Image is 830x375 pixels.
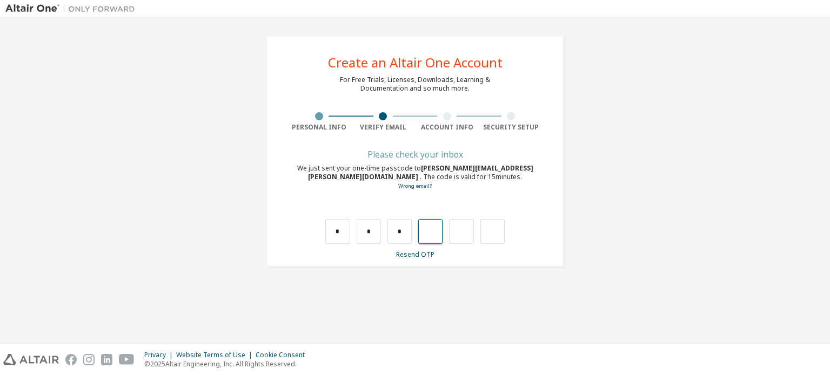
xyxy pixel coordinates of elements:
[144,359,311,369] p: © 2025 Altair Engineering, Inc. All Rights Reserved.
[176,351,256,359] div: Website Terms of Use
[144,351,176,359] div: Privacy
[351,123,416,132] div: Verify Email
[287,123,351,132] div: Personal Info
[308,163,533,181] span: [PERSON_NAME][EMAIL_ADDRESS][PERSON_NAME][DOMAIN_NAME]
[101,354,112,365] img: linkedin.svg
[396,250,434,259] a: Resend OTP
[479,123,544,132] div: Security Setup
[415,123,479,132] div: Account Info
[256,351,311,359] div: Cookie Consent
[287,164,543,190] div: We just sent your one-time passcode to . The code is valid for 15 minutes.
[65,354,77,365] img: facebook.svg
[3,354,59,365] img: altair_logo.svg
[119,354,135,365] img: youtube.svg
[5,3,140,14] img: Altair One
[287,151,543,158] div: Please check your inbox
[340,76,490,93] div: For Free Trials, Licenses, Downloads, Learning & Documentation and so much more.
[328,56,503,69] div: Create an Altair One Account
[398,182,432,189] a: Go back to the registration form
[83,354,95,365] img: instagram.svg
